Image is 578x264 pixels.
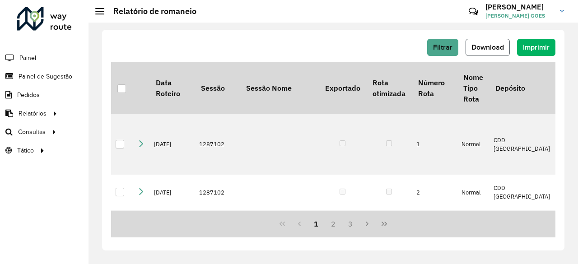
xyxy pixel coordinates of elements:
td: [DATE] [149,114,195,175]
button: 2 [325,215,342,232]
span: Relatórios [19,109,47,118]
h3: [PERSON_NAME] [485,3,553,11]
button: Download [466,39,510,56]
span: [PERSON_NAME] GOES [485,12,553,20]
td: CDD [GEOGRAPHIC_DATA] [489,175,555,210]
th: Rota otimizada [366,62,411,114]
span: Painel de Sugestão [19,72,72,81]
th: Nome Tipo Rota [457,62,489,114]
td: [DATE] [149,175,195,210]
td: 1287102 [195,175,240,210]
td: 1 [412,114,457,175]
span: Filtrar [433,43,452,51]
td: 1287102 [195,210,240,245]
td: 2 [412,175,457,210]
td: 3 [412,210,457,245]
button: Filtrar [427,39,458,56]
span: Pedidos [17,90,40,100]
td: [DATE] [149,210,195,245]
td: 1287102 [195,114,240,175]
td: CDD [GEOGRAPHIC_DATA] [489,114,555,175]
span: Tático [17,146,34,155]
button: Imprimir [517,39,555,56]
button: Last Page [376,215,393,232]
button: Next Page [359,215,376,232]
th: Sessão [195,62,240,114]
span: Painel [19,53,36,63]
td: Normal [457,175,489,210]
th: Exportado [319,62,366,114]
span: Consultas [18,127,46,137]
th: Número Rota [412,62,457,114]
td: CDD [GEOGRAPHIC_DATA] [489,210,555,245]
a: Contato Rápido [464,2,483,21]
th: Data Roteiro [149,62,195,114]
button: 1 [308,215,325,232]
td: Normal [457,210,489,245]
td: Normal [457,114,489,175]
th: Sessão Nome [240,62,319,114]
h2: Relatório de romaneio [104,6,196,16]
span: Download [471,43,504,51]
button: 3 [342,215,359,232]
span: Imprimir [523,43,550,51]
th: Depósito [489,62,555,114]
